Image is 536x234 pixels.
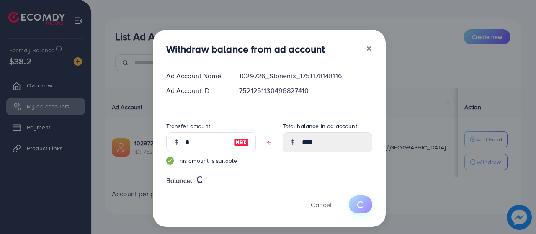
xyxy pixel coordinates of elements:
[311,200,332,209] span: Cancel
[160,86,233,95] div: Ad Account ID
[166,122,210,130] label: Transfer amount
[166,157,174,165] img: guide
[166,43,325,55] h3: Withdraw balance from ad account
[232,86,379,95] div: 7521251130496827410
[300,195,342,213] button: Cancel
[166,176,193,185] span: Balance:
[160,71,233,81] div: Ad Account Name
[232,71,379,81] div: 1029726_Stonenix_1751178148116
[234,137,249,147] img: image
[283,122,357,130] label: Total balance in ad account
[166,157,256,165] small: This amount is suitable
